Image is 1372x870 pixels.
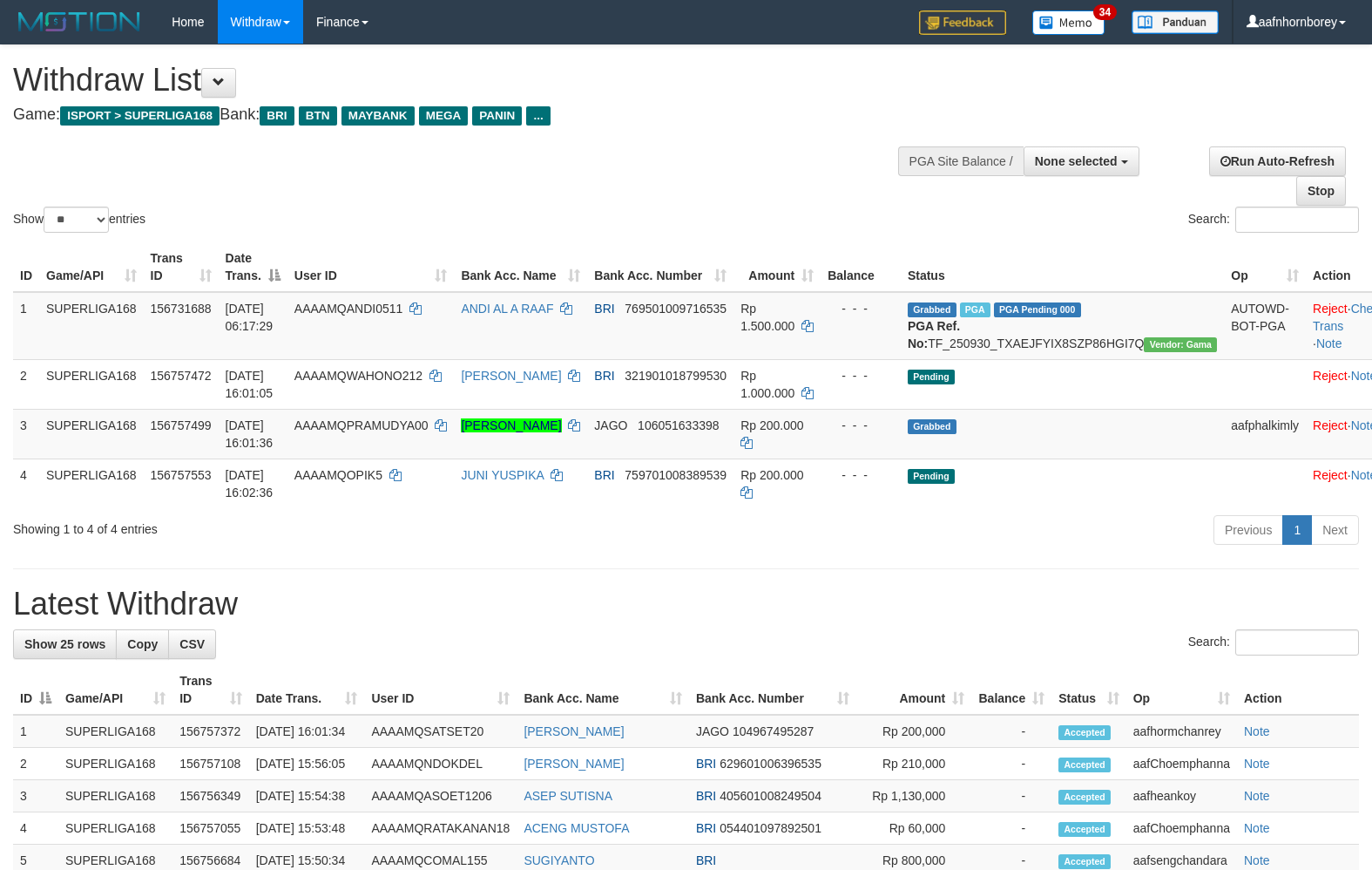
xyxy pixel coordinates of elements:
span: BRI [696,853,716,867]
th: Game/API: activate to sort column ascending [58,665,172,715]
a: Note [1244,853,1270,867]
a: [PERSON_NAME] [524,724,624,738]
a: Note [1244,821,1270,835]
span: AAAAMQPRAMUDYA00 [294,418,429,432]
td: Rp 1,130,000 [856,780,972,812]
span: Copy 054401097892501 to clipboard [720,821,821,835]
span: [DATE] 06:17:29 [226,302,274,333]
span: [DATE] 16:02:36 [226,468,274,500]
span: MEGA [419,106,469,126]
img: Feedback.jpg [919,10,1006,35]
td: SUPERLIGA168 [39,292,144,360]
span: 156731688 [151,302,212,316]
div: PGA Site Balance / [898,146,1024,176]
th: Bank Acc. Number: activate to sort column ascending [587,242,733,292]
th: User ID: activate to sort column ascending [364,665,517,715]
span: AAAAMQWAHONO212 [294,369,422,383]
td: aafChoemphanna [1126,748,1237,780]
h1: Latest Withdraw [13,587,1359,622]
span: Copy 629601006396535 to clipboard [720,757,821,771]
th: Date Trans.: activate to sort column ascending [249,665,365,715]
td: AAAAMQASOET1206 [364,780,517,812]
span: Accepted [1058,790,1111,805]
th: Bank Acc. Number: activate to sort column ascending [689,665,856,715]
span: Show 25 rows [24,637,105,651]
span: Rp 200.000 [740,418,803,432]
a: Previous [1213,515,1283,545]
td: aafhormchanrey [1126,715,1237,748]
a: Reject [1313,418,1348,432]
td: aafChoemphanna [1126,812,1237,845]
img: Button%20Memo.svg [1032,10,1105,35]
span: Copy [127,637,158,651]
a: JUNI YUSPIKA [461,468,544,482]
td: aafheankoy [1126,780,1237,812]
span: CSV [179,637,205,651]
span: Marked by aafromsomean [960,302,990,317]
h4: Game: Bank: [13,106,897,124]
span: Accepted [1058,725,1111,740]
span: AAAAMQOPIK5 [294,468,382,482]
div: Showing 1 to 4 of 4 entries [13,513,558,538]
span: Copy 759701008389539 to clipboard [625,468,727,482]
div: - - - [828,300,894,317]
div: - - - [828,466,894,484]
a: ACENG MUSTOFA [524,821,629,835]
td: 4 [13,812,58,845]
td: SUPERLIGA168 [58,812,172,845]
span: BTN [299,106,337,126]
th: Trans ID: activate to sort column ascending [172,665,249,715]
a: 1 [1282,515,1312,545]
span: None selected [1035,154,1118,168]
select: Showentries [44,207,109,233]
th: Bank Acc. Name: activate to sort column ascending [517,665,689,715]
a: Note [1244,757,1270,771]
span: ... [526,106,550,126]
span: Copy 104967495287 to clipboard [733,724,814,738]
a: Note [1316,336,1342,350]
td: [DATE] 16:01:34 [249,715,365,748]
span: Copy 769501009716535 to clipboard [625,302,727,316]
th: Status: activate to sort column ascending [1051,665,1125,715]
span: 156757499 [151,418,212,432]
div: - - - [828,367,894,384]
td: Rp 200,000 [856,715,972,748]
td: [DATE] 15:56:05 [249,748,365,780]
th: Op: activate to sort column ascending [1224,242,1306,292]
td: 3 [13,780,58,812]
label: Show entries [13,207,145,233]
span: BRI [696,821,716,835]
th: Action [1237,665,1359,715]
a: [PERSON_NAME] [461,369,561,383]
td: 1 [13,292,39,360]
span: Copy 405601008249504 to clipboard [720,789,821,803]
td: - [971,715,1051,748]
span: 156757472 [151,369,212,383]
span: Rp 200.000 [740,468,803,482]
td: AAAAMQSATSET20 [364,715,517,748]
span: BRI [696,789,716,803]
span: Rp 1.500.000 [740,302,794,333]
td: [DATE] 15:53:48 [249,812,365,845]
td: AAAAMQNDOKDEL [364,748,517,780]
b: PGA Ref. No: [908,319,960,350]
span: Pending [908,469,955,484]
td: 156757108 [172,748,249,780]
th: User ID: activate to sort column ascending [287,242,455,292]
td: SUPERLIGA168 [39,409,144,459]
td: AAAAMQRATAKANAN18 [364,812,517,845]
a: Stop [1296,176,1346,206]
span: BRI [696,757,716,771]
span: Accepted [1058,822,1111,837]
th: Game/API: activate to sort column ascending [39,242,144,292]
a: Note [1244,724,1270,738]
td: 156757055 [172,812,249,845]
img: MOTION_logo.png [13,9,145,35]
td: [DATE] 15:54:38 [249,780,365,812]
label: Search: [1188,207,1359,233]
span: Grabbed [908,419,956,434]
td: 156756349 [172,780,249,812]
th: Balance [821,242,901,292]
td: - [971,748,1051,780]
td: aafphalkimly [1224,409,1306,459]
